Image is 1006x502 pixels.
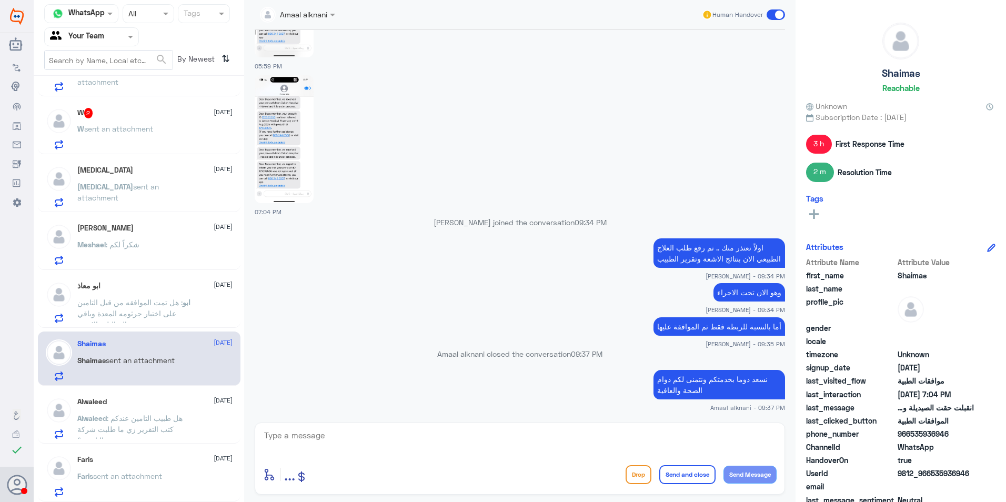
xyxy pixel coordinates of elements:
span: null [898,481,974,492]
button: Avatar [7,475,27,495]
img: defaultAdmin.png [46,397,72,424]
span: 2025-08-19T16:04:11.95Z [898,389,974,400]
p: Amaal alknani closed the conversation [255,348,785,359]
button: search [155,51,168,68]
h6: Reachable [882,83,920,93]
span: true [898,455,974,466]
span: [DATE] [214,222,233,232]
span: Alwaleed [77,414,107,423]
span: Attribute Name [806,257,896,268]
h5: ابو معاذ [77,282,100,290]
span: [DATE] [214,454,233,463]
span: Meshael [77,240,106,249]
span: gender [806,323,896,334]
span: [MEDICAL_DATA] [77,182,133,191]
span: profile_pic [806,296,896,320]
span: 2 m [806,163,834,182]
h6: Attributes [806,242,843,252]
span: last_message [806,402,896,413]
span: Subscription Date : [DATE] [806,112,995,123]
span: email [806,481,896,492]
span: 09:34 PM [575,218,607,227]
span: موافقات الطبية [898,375,974,386]
p: 19/8/2025, 9:34 PM [653,238,785,268]
p: 19/8/2025, 9:34 PM [713,283,785,302]
i: ⇅ [222,50,230,67]
h5: W [77,108,93,118]
span: Shaima𐑂 [77,356,106,365]
p: 19/8/2025, 9:35 PM [653,317,785,336]
button: Send and close [659,465,716,484]
span: : شكراً لكم [106,240,139,249]
span: Unknown [898,349,974,360]
img: whatsapp.png [50,6,66,22]
span: 2 [84,108,93,118]
span: [DATE] [214,396,233,405]
span: last_interaction [806,389,896,400]
span: Resolution Time [838,167,892,178]
img: defaultAdmin.png [46,339,72,366]
img: Widebot Logo [10,8,24,25]
span: sent an attachment [93,471,162,480]
span: First Response Time [836,138,904,149]
span: 3 h [806,135,832,154]
h6: Tags [806,194,823,203]
input: Search by Name, Local etc… [45,51,173,69]
img: defaultAdmin.png [883,23,919,59]
img: defaultAdmin.png [46,282,72,308]
div: Tags [182,7,200,21]
span: 2 [898,441,974,453]
h5: Meshael Aljebali [77,224,134,233]
span: phone_number [806,428,896,439]
span: Attribute Value [898,257,974,268]
img: defaultAdmin.png [46,224,72,250]
p: 19/8/2025, 9:37 PM [653,370,785,399]
img: defaultAdmin.png [898,296,924,323]
span: 05:59 PM [255,63,282,69]
span: null [898,336,974,347]
span: 07:04 PM [255,208,281,215]
span: Amaal alknani - 09:37 PM [710,403,785,412]
span: timezone [806,349,896,360]
span: [PERSON_NAME] - 09:34 PM [706,272,785,280]
span: ChannelId [806,441,896,453]
button: Send Message [723,466,777,484]
button: ... [284,463,295,486]
span: HandoverOn [806,455,896,466]
span: : هل تمت الموافقه من قبل التامين على اختبار جرثومه المعدة وباقي التحاليل والاشعه [77,298,183,329]
i: check [11,444,23,456]
span: ... [284,465,295,484]
span: sent an attachment [84,124,153,133]
span: [DATE] [214,107,233,117]
span: null [898,323,974,334]
span: last_name [806,283,896,294]
h5: Shaima𐑂 [882,67,920,79]
img: defaultAdmin.png [46,455,72,481]
span: UserId [806,468,896,479]
h5: Alwaleed [77,397,107,406]
span: last_visited_flow [806,375,896,386]
span: [DATE] [214,338,233,347]
span: 9812_966535936946 [898,468,974,479]
h5: Banan [77,166,133,175]
span: الموافقات الطبية [898,415,974,426]
span: last_clicked_button [806,415,896,426]
span: : هل طبيب التامين عندكم كتب التقرير زي ما طلبت شركة التامين ؟ [77,414,183,445]
button: Drop [626,465,651,484]
span: انقبلت حقت الصيديلة وانرفض العلاج الطبيعي [898,402,974,413]
span: Faris [77,471,93,480]
span: 966535936946 [898,428,974,439]
span: Human Handover [712,10,763,19]
span: [DATE] [214,280,233,289]
span: sent an attachment [106,356,175,365]
img: defaultAdmin.png [46,108,72,134]
h5: Shaima𐑂 [77,339,106,348]
span: By Newest [173,50,217,71]
img: 624896650338855.jpg [255,75,314,203]
span: Unknown [806,101,847,112]
img: yourTeam.svg [50,29,66,45]
h5: Faris [77,455,93,464]
span: [DATE] [214,164,233,174]
span: W [77,124,84,133]
span: [PERSON_NAME] - 09:35 PM [706,339,785,348]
